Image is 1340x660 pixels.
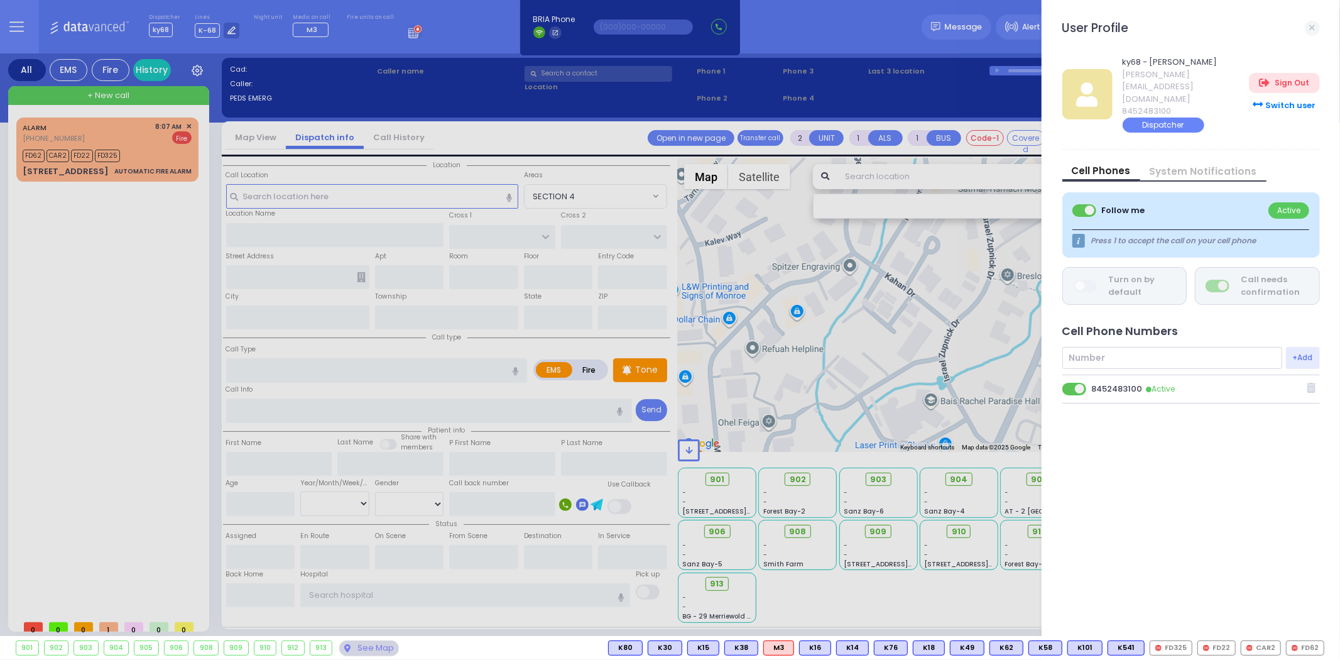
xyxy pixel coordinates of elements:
div: BLS [836,641,869,656]
img: red-radio-icon.svg [1246,645,1253,651]
div: K38 [724,641,758,656]
span: ky68 - [PERSON_NAME] [1123,56,1247,69]
div: BLS [799,641,831,656]
img: red-radio-icon.svg [1155,645,1162,651]
div: K14 [836,641,869,656]
div: BLS [608,641,643,656]
div: K541 [1108,641,1145,656]
div: 903 [74,641,98,655]
div: K16 [799,641,831,656]
div: 909 [224,641,248,655]
div: K76 [874,641,908,656]
div: 901 [16,641,38,655]
a: ky68 - [PERSON_NAME] [PERSON_NAME][EMAIL_ADDRESS][DOMAIN_NAME] 8452483100 [1123,56,1247,118]
div: BLS [1067,641,1103,656]
div: 905 [134,641,158,655]
div: Switch user [1249,96,1319,116]
span: 8452483100 [1123,105,1247,118]
button: +Add [1286,347,1320,369]
div: BLS [874,641,908,656]
div: 8452483100 [1091,383,1175,395]
small: Active [1147,383,1175,394]
img: red-radio-icon.svg [1203,645,1209,651]
div: K62 [989,641,1023,656]
div: K15 [687,641,719,656]
a: Sign Out [1249,73,1319,93]
div: K80 [608,641,643,656]
div: K101 [1067,641,1103,656]
div: 904 [104,641,129,655]
div: Dispatcher [1123,118,1204,133]
div: K18 [913,641,945,656]
span: [PERSON_NAME][EMAIL_ADDRESS][DOMAIN_NAME] [1123,69,1247,106]
div: See map [339,641,398,656]
div: 902 [45,641,68,655]
div: 908 [194,641,218,655]
div: K49 [950,641,984,656]
span: Press 1 to accept the call on your cell phone [1091,235,1256,246]
div: 906 [165,641,188,655]
div: ALS [763,641,794,656]
div: BLS [648,641,682,656]
div: Follow me [1101,204,1145,217]
a: System Notifications [1140,165,1266,178]
img: red-radio-icon.svg [1292,645,1298,651]
div: M3 [763,641,794,656]
h4: Cell Phone Numbers [1062,325,1179,338]
div: FD62 [1286,641,1324,656]
div: BLS [1028,641,1062,656]
div: FD325 [1150,641,1192,656]
div: Active [1268,202,1309,219]
input: Number [1062,347,1282,369]
div: BLS [687,641,719,656]
div: BLS [989,641,1023,656]
div: K58 [1028,641,1062,656]
div: 910 [254,641,276,655]
div: 912 [282,641,304,655]
div: 913 [310,641,332,655]
div: Turn on by default [1108,273,1170,298]
div: BLS [913,641,945,656]
div: BLS [1108,641,1145,656]
h3: User Profile [1062,21,1129,35]
a: Cell Phones [1062,164,1140,177]
div: BLS [724,641,758,656]
div: K30 [648,641,682,656]
div: BLS [950,641,984,656]
div: Call needs confirmation [1241,273,1309,298]
div: CAR2 [1241,641,1281,656]
div: FD22 [1197,641,1236,656]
